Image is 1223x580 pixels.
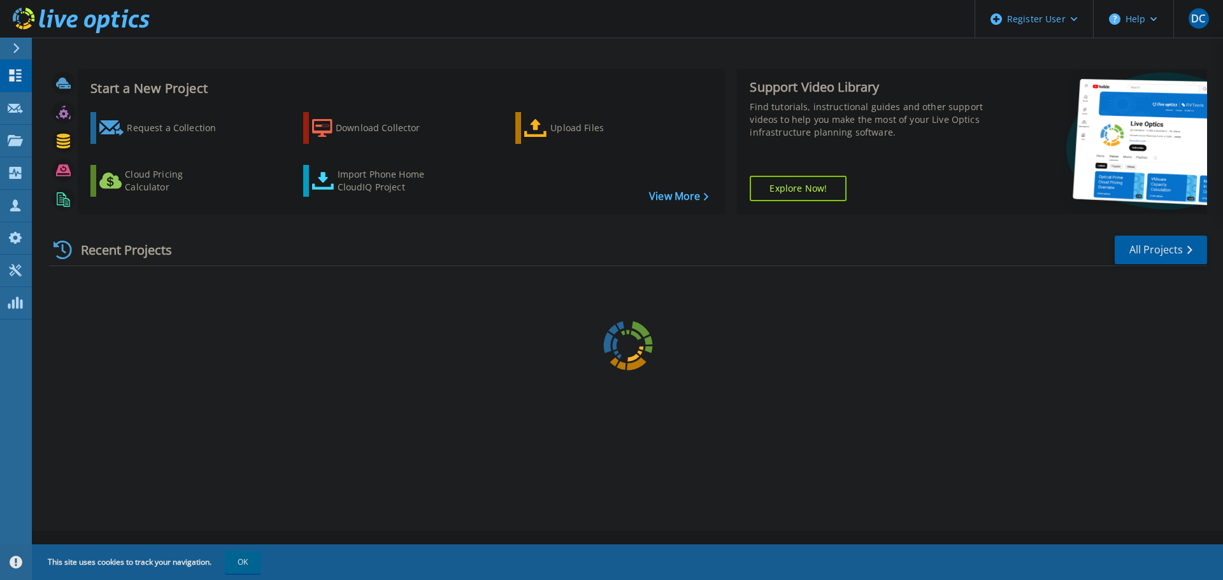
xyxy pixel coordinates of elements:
[649,190,708,202] a: View More
[127,115,229,141] div: Request a Collection
[35,551,261,574] span: This site uses cookies to track your navigation.
[303,112,445,144] a: Download Collector
[750,101,989,139] div: Find tutorials, instructional guides and other support videos to help you make the most of your L...
[90,165,232,197] a: Cloud Pricing Calculator
[338,168,437,194] div: Import Phone Home CloudIQ Project
[125,168,227,194] div: Cloud Pricing Calculator
[225,551,261,574] button: OK
[515,112,657,144] a: Upload Files
[336,115,438,141] div: Download Collector
[90,81,708,95] h3: Start a New Project
[90,112,232,144] a: Request a Collection
[750,79,989,95] div: Support Video Library
[49,234,189,265] div: Recent Projects
[1115,236,1207,264] a: All Projects
[550,115,652,141] div: Upload Files
[750,176,847,201] a: Explore Now!
[1191,13,1205,24] span: DC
